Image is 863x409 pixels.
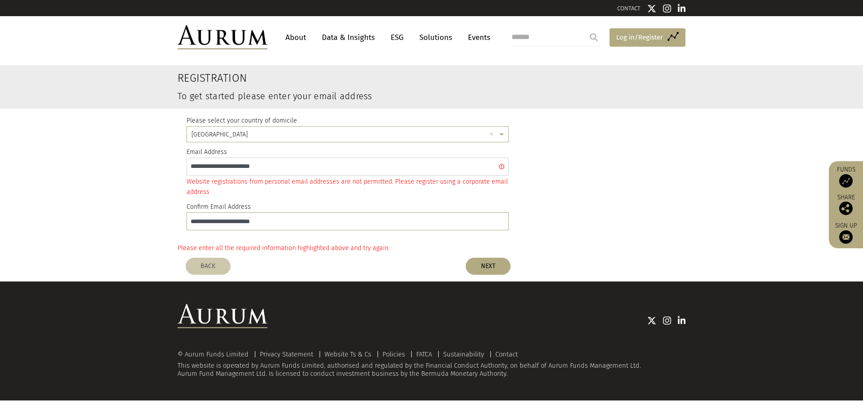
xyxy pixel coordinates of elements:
[609,28,685,47] a: Log in/Register
[178,243,685,253] div: Please enter all the required information highlighted above and try again.
[833,194,859,215] div: Share
[647,316,656,325] img: Twitter icon
[617,5,641,12] a: CONTACT
[281,29,311,46] a: About
[178,304,267,328] img: Aurum Logo
[463,29,490,46] a: Events
[178,25,267,49] img: Aurum
[187,115,297,126] label: Please select your country of domicile
[187,202,251,212] label: Confirm Email Address
[187,176,509,197] div: Website registrations from personal email addresses are not permitted. Please register using a co...
[443,350,484,358] a: Sustainability
[466,258,511,275] button: NEXT
[416,350,432,358] a: FATCA
[833,222,859,244] a: Sign up
[839,174,853,188] img: Access Funds
[383,350,405,358] a: Policies
[663,4,671,13] img: Instagram icon
[317,29,379,46] a: Data & Insights
[386,29,408,46] a: ESG
[260,350,313,358] a: Privacy Statement
[489,130,497,140] span: Clear all
[186,258,231,275] button: BACK
[678,4,686,13] img: Linkedin icon
[415,29,457,46] a: Solutions
[678,316,686,325] img: Linkedin icon
[495,350,518,358] a: Contact
[325,350,371,358] a: Website Ts & Cs
[187,147,227,158] label: Email Address
[178,351,253,358] div: © Aurum Funds Limited
[178,351,685,378] div: This website is operated by Aurum Funds Limited, authorised and regulated by the Financial Conduc...
[663,316,671,325] img: Instagram icon
[585,28,603,46] input: Submit
[839,202,853,215] img: Share this post
[178,92,599,101] h3: To get started please enter your email address
[178,72,599,85] h2: Registration
[833,166,859,188] a: Funds
[616,32,663,43] span: Log in/Register
[647,4,656,13] img: Twitter icon
[839,230,853,244] img: Sign up to our newsletter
